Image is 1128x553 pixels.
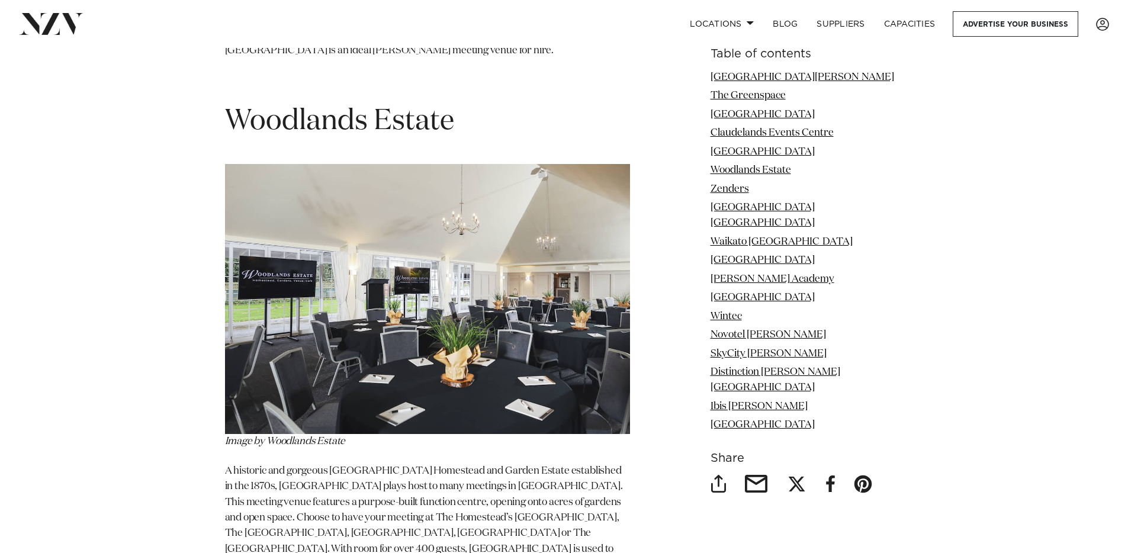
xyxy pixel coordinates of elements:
[711,274,834,284] a: [PERSON_NAME] Academy
[711,420,815,430] a: [GEOGRAPHIC_DATA]
[711,202,815,228] a: [GEOGRAPHIC_DATA] [GEOGRAPHIC_DATA]
[711,110,815,120] a: [GEOGRAPHIC_DATA]
[225,436,346,446] span: Image by Woodlands Estate
[711,147,815,157] a: [GEOGRAPHIC_DATA]
[19,13,83,34] img: nzv-logo.png
[711,72,894,82] a: [GEOGRAPHIC_DATA][PERSON_NAME]
[711,48,904,60] h6: Table of contents
[225,107,454,136] span: Woodlands Estate
[711,255,815,265] a: [GEOGRAPHIC_DATA]
[875,11,945,37] a: Capacities
[711,91,786,101] a: The Greenspace
[807,11,874,37] a: SUPPLIERS
[711,292,815,303] a: [GEOGRAPHIC_DATA]
[711,184,749,194] a: Zenders
[711,165,791,175] a: Woodlands Estate
[711,330,826,340] a: Novotel [PERSON_NAME]
[711,128,834,138] a: Claudelands Events Centre
[711,401,808,411] a: Ibis [PERSON_NAME]
[680,11,763,37] a: Locations
[711,311,742,321] a: Wintec
[711,237,853,247] a: Waikato [GEOGRAPHIC_DATA]
[711,349,827,359] a: SkyCity [PERSON_NAME]
[953,11,1078,37] a: Advertise your business
[711,367,840,393] a: Distinction [PERSON_NAME][GEOGRAPHIC_DATA]
[763,11,807,37] a: BLOG
[711,452,904,465] h6: Share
